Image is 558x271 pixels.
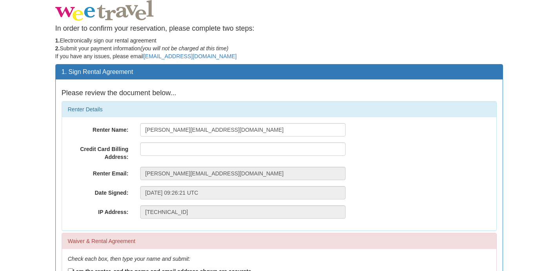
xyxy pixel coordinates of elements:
[68,256,190,262] em: Check each box, then type your name and submit:
[62,89,497,97] h4: Please review the document below...
[62,233,496,249] div: Waiver & Rental Agreement
[143,53,236,59] a: [EMAIL_ADDRESS][DOMAIN_NAME]
[62,101,496,117] div: Renter Details
[62,205,134,216] label: IP Address:
[62,123,134,134] label: Renter Name:
[62,68,497,76] h3: 1. Sign Rental Agreement
[55,25,503,33] h4: In order to confirm your reservation, please complete two steps:
[62,142,134,161] label: Credit Card Billing Address:
[55,37,60,44] strong: 1.
[55,45,60,52] strong: 2.
[62,186,134,197] label: Date Signed:
[141,45,229,52] em: (you will not be charged at this time)
[62,167,134,177] label: Renter Email:
[55,37,503,60] p: Electronically sign our rental agreement Submit your payment information If you have any issues, ...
